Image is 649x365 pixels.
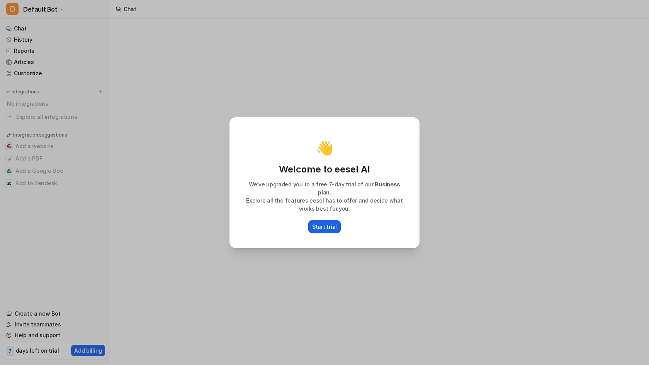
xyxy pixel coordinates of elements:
p: We’ve upgraded you to a free 7-day trial of our [238,180,411,196]
button: Start trial [308,220,341,233]
p: Start trial [312,223,337,231]
p: 👋 [316,140,333,155]
p: Explore all the features eesel has to offer and decide what works best for you. [238,196,411,213]
p: Welcome to eesel AI [238,163,411,176]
